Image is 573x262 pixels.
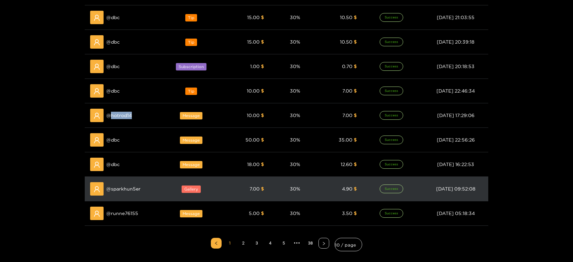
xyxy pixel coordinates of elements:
[354,39,357,44] span: $
[261,137,264,142] span: $
[335,240,362,249] span: 10 / page
[278,238,289,249] li: 5
[176,63,206,70] span: Subscription
[185,14,197,21] span: Tip
[265,238,275,249] li: 4
[436,88,475,93] span: [DATE] 22:46:34
[93,186,100,193] span: user
[290,88,300,93] span: 30 %
[380,62,403,71] span: Success
[380,38,403,46] span: Success
[342,88,352,93] span: 7.00
[250,64,260,69] span: 1.00
[106,210,138,217] span: @ runne76155
[341,162,352,167] span: 12.60
[238,238,248,248] a: 2
[290,211,300,216] span: 30 %
[290,15,300,20] span: 30 %
[106,38,120,46] span: @ dbc
[290,64,300,69] span: 30 %
[106,161,120,168] span: @ dbc
[261,211,264,216] span: $
[340,39,352,44] span: 10.50
[185,88,197,95] span: Tip
[322,242,326,246] span: right
[247,15,260,20] span: 15.00
[290,137,300,142] span: 30 %
[354,113,357,118] span: $
[261,186,264,191] span: $
[106,63,120,70] span: @ dbc
[252,238,262,248] a: 3
[290,113,300,118] span: 30 %
[185,39,197,46] span: Tip
[340,15,352,20] span: 10.50
[261,88,264,93] span: $
[380,136,403,144] span: Success
[290,186,300,191] span: 30 %
[238,238,249,249] li: 2
[261,15,264,20] span: $
[380,185,403,193] span: Success
[106,112,132,119] span: @ hotrod14
[265,238,275,248] a: 4
[318,238,329,249] button: right
[354,211,357,216] span: $
[93,161,100,168] span: user
[93,112,100,119] span: user
[214,241,218,245] span: left
[290,39,300,44] span: 30 %
[93,63,100,70] span: user
[354,88,357,93] span: $
[180,161,202,168] span: Message
[437,113,474,118] span: [DATE] 17:29:06
[437,64,474,69] span: [DATE] 20:18:53
[249,211,260,216] span: 5.00
[106,185,141,193] span: @ sparkhun5er
[342,64,352,69] span: 0.70
[437,162,474,167] span: [DATE] 16:22:53
[342,186,352,191] span: 4.90
[247,113,260,118] span: 10.00
[93,14,100,21] span: user
[305,238,316,249] li: 38
[250,186,260,191] span: 7.00
[354,186,357,191] span: $
[182,186,201,193] span: Gallery
[261,64,264,69] span: $
[339,137,352,142] span: 35.00
[180,112,202,119] span: Message
[305,238,315,248] a: 38
[354,15,357,20] span: $
[245,137,260,142] span: 50.00
[290,162,300,167] span: 30 %
[225,238,235,248] a: 1
[380,160,403,169] span: Success
[380,87,403,95] span: Success
[106,136,120,144] span: @ dbc
[342,113,352,118] span: 7.00
[211,238,222,249] li: Previous Page
[318,238,329,249] li: Next Page
[247,162,260,167] span: 18.00
[380,111,403,120] span: Success
[437,39,474,44] span: [DATE] 20:39:18
[437,15,474,20] span: [DATE] 21:03:55
[106,14,120,21] span: @ dbc
[93,39,100,46] span: user
[354,64,357,69] span: $
[354,162,357,167] span: $
[106,87,120,95] span: @ dbc
[224,238,235,249] li: 1
[247,88,260,93] span: 10.00
[436,186,475,191] span: [DATE] 09:52:08
[180,137,202,144] span: Message
[292,238,302,249] span: •••
[93,210,100,217] span: user
[342,211,352,216] span: 3.50
[93,137,100,144] span: user
[437,211,475,216] span: [DATE] 05:18:34
[380,13,403,22] span: Success
[180,210,202,217] span: Message
[247,39,260,44] span: 15.00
